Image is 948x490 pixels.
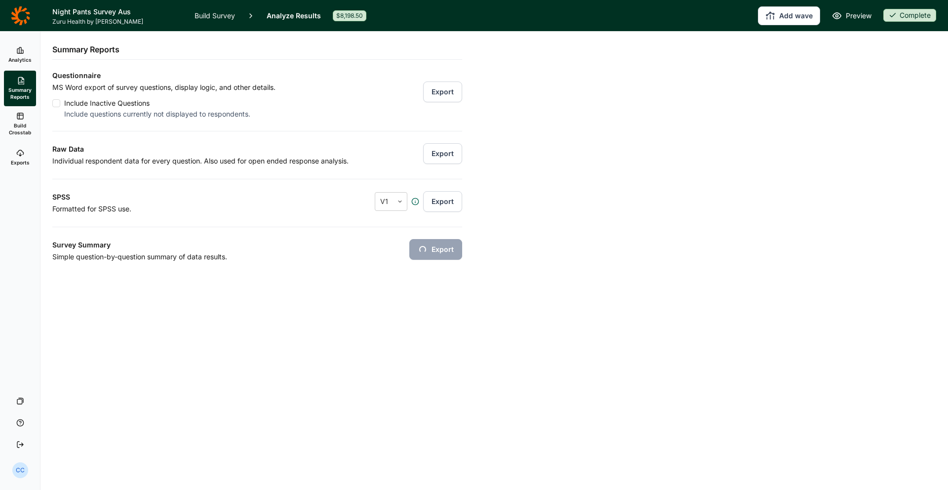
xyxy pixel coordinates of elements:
div: Include Inactive Questions [64,97,276,109]
button: Complete [883,9,936,23]
div: Include questions currently not displayed to respondents. [64,109,276,119]
button: Export [409,239,462,260]
div: CC [12,462,28,478]
p: Individual respondent data for every question. Also used for open ended response analysis. [52,155,389,167]
h1: Night Pants Survey Aus [52,6,183,18]
span: Zuru Health by [PERSON_NAME] [52,18,183,26]
button: Export [423,82,462,102]
span: Summary Reports [8,86,32,100]
button: Add wave [758,6,820,25]
p: Simple question-by-question summary of data results. [52,251,401,263]
h2: Summary Reports [52,43,119,55]
span: Preview [846,10,871,22]
div: $8,198.50 [333,10,366,21]
a: Summary Reports [4,71,36,106]
a: Exports [4,142,36,173]
h3: Questionnaire [52,70,462,82]
span: Build Crosstab [8,122,32,136]
p: Formatted for SPSS use. [52,203,322,215]
a: Analytics [4,39,36,71]
h3: Raw Data [52,143,389,155]
span: Exports [11,159,30,166]
span: Analytics [8,56,32,63]
a: Preview [832,10,871,22]
button: Export [423,143,462,164]
p: MS Word export of survey questions, display logic, and other details. [52,82,276,93]
button: Export [423,191,462,212]
h3: SPSS [52,191,322,203]
div: Complete [883,9,936,22]
h3: Survey Summary [52,239,401,251]
a: Build Crosstab [4,106,36,142]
